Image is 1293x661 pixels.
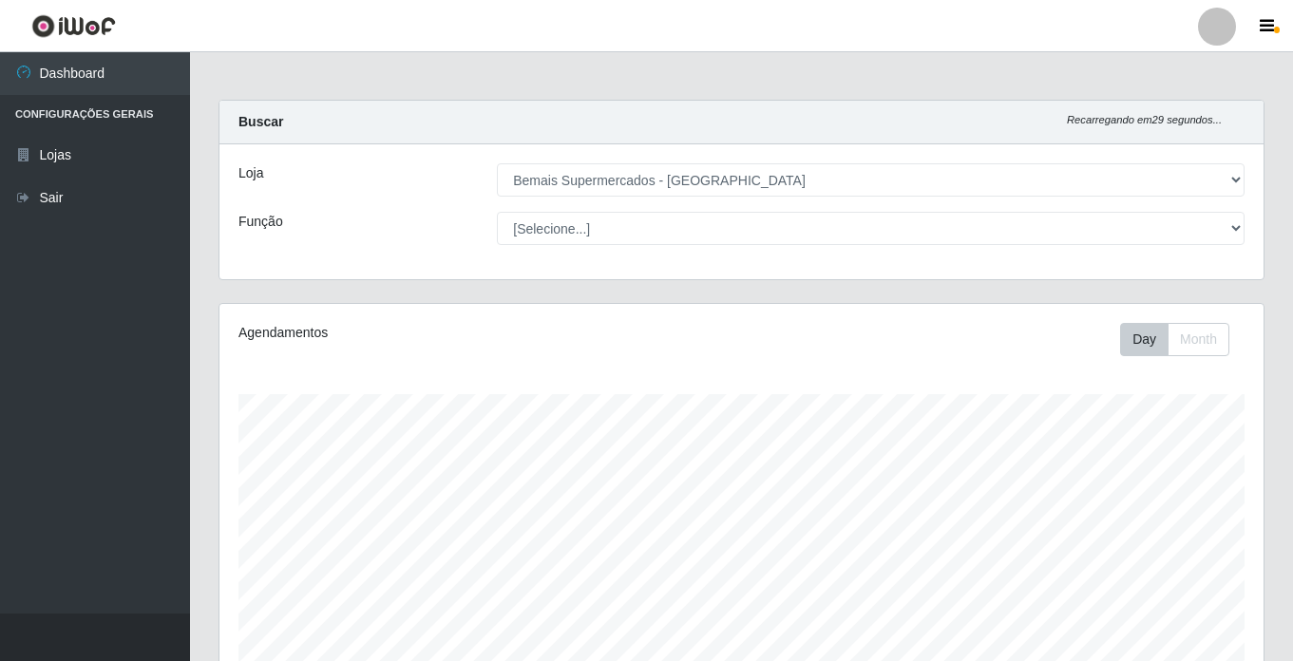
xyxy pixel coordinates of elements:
[1120,323,1245,356] div: Toolbar with button groups
[238,323,641,343] div: Agendamentos
[238,163,263,183] label: Loja
[238,114,283,129] strong: Buscar
[1067,114,1222,125] i: Recarregando em 29 segundos...
[1120,323,1229,356] div: First group
[238,212,283,232] label: Função
[31,14,116,38] img: CoreUI Logo
[1168,323,1229,356] button: Month
[1120,323,1169,356] button: Day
